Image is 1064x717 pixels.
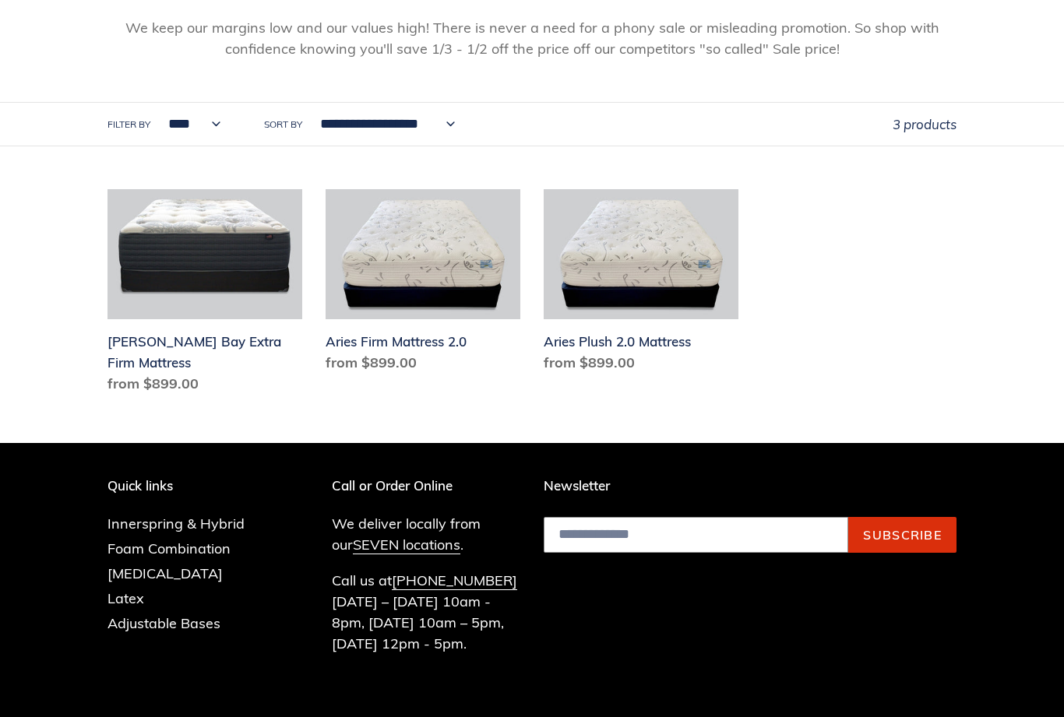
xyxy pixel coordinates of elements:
a: [PHONE_NUMBER] [392,571,517,590]
a: [MEDICAL_DATA] [107,564,223,582]
p: Call us at [DATE] – [DATE] 10am - 8pm, [DATE] 10am – 5pm, [DATE] 12pm - 5pm. [332,570,521,654]
span: Subscribe [863,527,942,543]
a: Chadwick Bay Extra Firm Mattress [107,189,302,400]
p: Newsletter [544,478,957,494]
span: 3 products [893,116,957,132]
a: SEVEN locations [353,536,460,554]
label: Sort by [264,118,302,132]
input: Email address [544,517,848,553]
a: Adjustable Bases [107,614,220,632]
p: We deliver locally from our . [332,513,521,555]
a: Foam Combination [107,540,231,557]
a: Aries Firm Mattress 2.0 [326,189,520,379]
span: We keep our margins low and our values high! There is never a need for a phony sale or misleading... [125,19,939,58]
a: Innerspring & Hybrid [107,515,245,532]
p: Quick links [107,478,268,494]
label: Filter by [107,118,150,132]
a: Latex [107,589,144,607]
a: Aries Plush 2.0 Mattress [544,189,738,379]
p: Call or Order Online [332,478,521,494]
button: Subscribe [848,517,957,553]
